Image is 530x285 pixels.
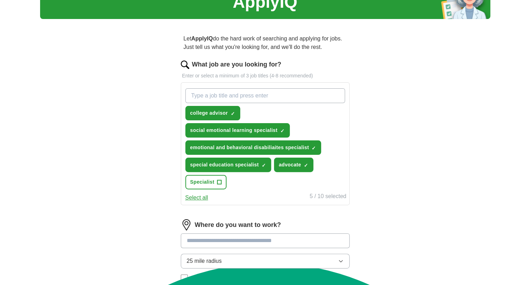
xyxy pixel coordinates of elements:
span: college advisor [190,109,228,117]
span: Only apply to fully remote roles [191,274,258,281]
button: emotional and behavioral disabiliaites specialist✓ [185,140,321,155]
button: Select all [185,194,208,202]
input: Type a job title and press enter [185,88,345,103]
span: ✓ [280,128,285,134]
p: Let do the hard work of searching and applying for jobs. Just tell us what you're looking for, an... [181,32,350,54]
button: social emotional learning specialist✓ [185,123,290,138]
img: search.png [181,61,189,69]
label: Where do you want to work? [195,220,281,230]
span: ✓ [304,163,308,168]
input: Only apply to fully remote roles [181,274,188,281]
p: Enter or select a minimum of 3 job titles (4-8 recommended) [181,72,350,80]
button: advocate✓ [274,158,314,172]
span: ✓ [262,163,266,168]
span: 25 mile radius [187,257,222,265]
span: advocate [279,161,301,169]
span: ✓ [231,111,235,116]
span: ✓ [312,145,316,151]
span: emotional and behavioral disabiliaites specialist [190,144,309,151]
button: college advisor✓ [185,106,240,120]
label: What job are you looking for? [192,60,281,69]
span: Specialist [190,178,215,186]
button: special education specialist✓ [185,158,271,172]
span: social emotional learning specialist [190,127,277,134]
img: location.png [181,219,192,230]
strong: ApplyIQ [191,36,213,42]
button: Specialist [185,175,227,189]
button: 25 mile radius [181,254,350,268]
span: special education specialist [190,161,259,169]
div: 5 / 10 selected [309,192,346,202]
